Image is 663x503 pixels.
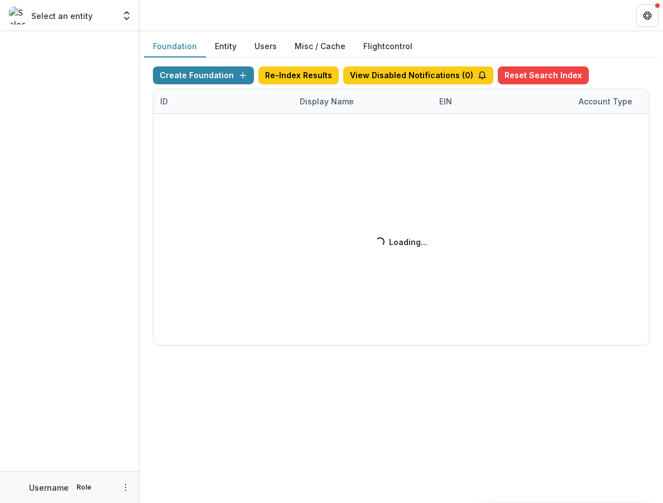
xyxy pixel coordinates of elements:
[636,4,659,27] button: Get Help
[31,10,93,22] p: Select an entity
[29,482,69,494] p: Username
[144,36,206,58] button: Foundation
[286,36,354,58] button: Misc / Cache
[119,481,132,494] button: More
[119,4,134,27] button: Open entity switcher
[246,36,286,58] button: Users
[9,7,27,25] img: Select an entity
[363,40,412,52] a: Flightcontrol
[206,36,246,58] button: Entity
[73,482,95,492] p: Role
